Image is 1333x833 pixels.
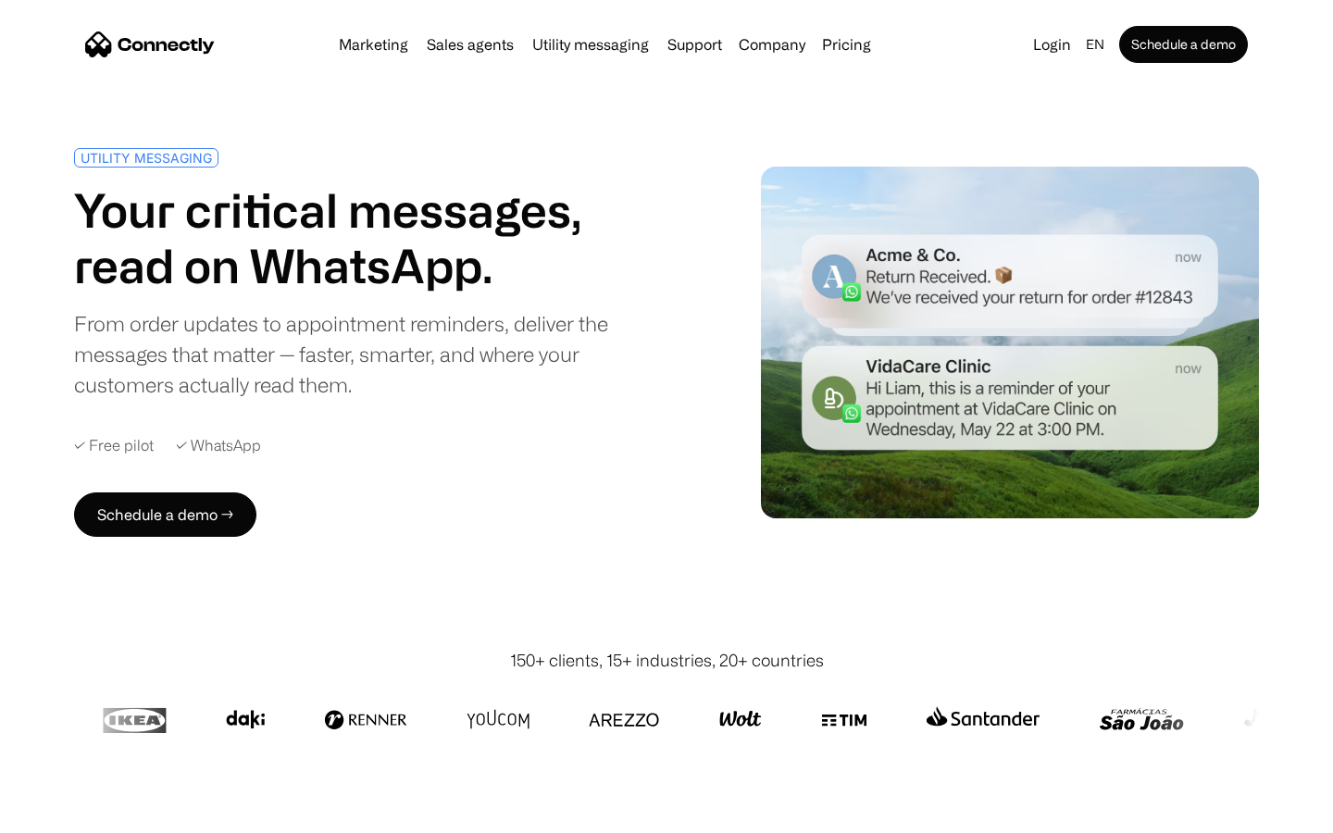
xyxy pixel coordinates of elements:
div: Company [733,31,811,57]
a: Utility messaging [525,37,656,52]
a: Sales agents [419,37,521,52]
div: ✓ Free pilot [74,437,154,454]
ul: Language list [37,801,111,827]
h1: Your critical messages, read on WhatsApp. [74,182,659,293]
a: Support [660,37,729,52]
a: Pricing [815,37,878,52]
div: en [1086,31,1104,57]
div: en [1078,31,1115,57]
div: 150+ clients, 15+ industries, 20+ countries [510,648,824,673]
a: home [85,31,215,58]
a: Login [1026,31,1078,57]
a: Schedule a demo → [74,492,256,537]
div: UTILITY MESSAGING [81,151,212,165]
div: Company [739,31,805,57]
aside: Language selected: English [19,799,111,827]
div: ✓ WhatsApp [176,437,261,454]
a: Schedule a demo [1119,26,1248,63]
a: Marketing [331,37,416,52]
div: From order updates to appointment reminders, deliver the messages that matter — faster, smarter, ... [74,308,659,400]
